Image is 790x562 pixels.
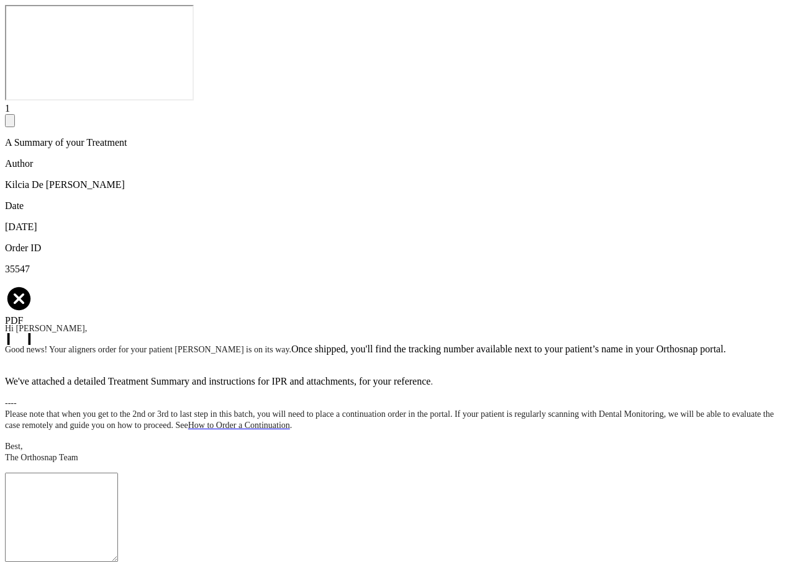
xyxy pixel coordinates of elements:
[5,137,785,148] p: A Summary of your Treatment
[5,324,87,333] span: Hi [PERSON_NAME],
[5,158,785,169] p: Author
[5,344,785,355] p: Once shipped, you'll find the tracking number available next to your patient’s name in your Ortho...
[290,421,293,430] span: .
[5,5,194,100] iframe: Intercom live chat
[5,179,785,190] p: Kilcia De [PERSON_NAME]
[5,345,291,354] span: Good news! Your aligners order for your patient [PERSON_NAME] is on its way.
[188,419,290,430] a: How to Order a Continuation
[188,421,290,430] span: How to Order a Continuation
[5,103,10,114] span: 1
[5,200,785,212] p: Date
[5,442,78,462] span: Best, The Orthosnap Team
[5,315,23,326] span: PDF
[5,398,774,430] span: ---- Please note that when you get to the 2nd or 3rd to last step in this batch, you will need to...
[430,377,433,386] span: .
[5,243,785,254] p: Order ID
[5,365,785,387] p: We've attached a detailed Treatment Summary and instructions for IPR and attachments, for your re...
[5,264,785,275] p: 35547
[5,221,785,233] p: [DATE]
